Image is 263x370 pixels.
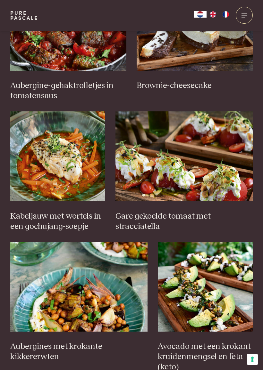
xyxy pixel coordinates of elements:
[10,111,106,232] a: Kabeljauw met wortels in een gochujang-soepje Kabeljauw met wortels in een gochujang-soepje
[207,11,232,18] ul: Language list
[115,211,253,232] h3: Gare gekoelde tomaat met stracciatella
[194,11,207,18] a: NL
[10,342,148,362] h3: Aubergines met krokante kikkererwten
[194,11,207,18] div: Language
[10,10,38,20] a: PurePascale
[10,242,148,332] img: Aubergines met krokante kikkererwten
[10,211,106,232] h3: Kabeljauw met wortels in een gochujang-soepje
[219,11,232,18] a: FR
[137,81,253,91] h3: Brownie-cheesecake
[194,11,232,18] aside: Language selected: Nederlands
[115,111,253,201] img: Gare gekoelde tomaat met stracciatella
[10,242,148,362] a: Aubergines met krokante kikkererwten Aubergines met krokante kikkererwten
[207,11,219,18] a: EN
[115,111,253,232] a: Gare gekoelde tomaat met stracciatella Gare gekoelde tomaat met stracciatella
[158,242,253,332] img: Avocado met een krokant kruidenmengsel en feta (keto)
[10,111,106,201] img: Kabeljauw met wortels in een gochujang-soepje
[10,81,126,101] h3: Aubergine-gehaktrolletjes in tomatensaus
[247,354,258,365] button: Uw voorkeuren voor toestemming voor trackingtechnologieën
